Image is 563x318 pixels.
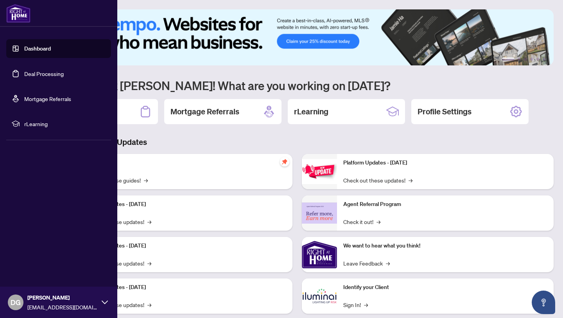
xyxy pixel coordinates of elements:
img: logo [6,4,30,23]
span: → [147,259,151,267]
img: Agent Referral Program [302,202,337,224]
img: Platform Updates - June 23, 2025 [302,159,337,184]
p: Identify your Client [343,283,547,292]
span: → [377,217,380,226]
h1: Welcome back [PERSON_NAME]! What are you working on [DATE]? [41,78,554,93]
a: Sign In!→ [343,300,368,309]
h3: Brokerage & Industry Updates [41,137,554,148]
a: Check out these updates!→ [343,176,412,184]
img: Slide 0 [41,9,554,65]
p: Agent Referral Program [343,200,547,209]
h2: Mortgage Referrals [170,106,239,117]
button: 2 [518,58,521,61]
img: Identify your Client [302,278,337,314]
a: Dashboard [24,45,51,52]
span: pushpin [280,157,289,166]
button: 5 [536,58,540,61]
a: Deal Processing [24,70,64,77]
p: Platform Updates - [DATE] [343,159,547,167]
a: Leave Feedback→ [343,259,390,267]
span: → [147,217,151,226]
button: 3 [524,58,527,61]
a: Check it out!→ [343,217,380,226]
span: → [386,259,390,267]
span: DG [11,297,21,308]
p: We want to hear what you think! [343,242,547,250]
img: We want to hear what you think! [302,237,337,272]
span: → [364,300,368,309]
p: Platform Updates - [DATE] [82,283,286,292]
button: Open asap [532,291,555,314]
p: Self-Help [82,159,286,167]
span: [PERSON_NAME] [27,293,98,302]
button: 6 [543,58,546,61]
button: 4 [530,58,533,61]
span: rLearning [24,119,106,128]
h2: rLearning [294,106,328,117]
p: Platform Updates - [DATE] [82,242,286,250]
span: → [147,300,151,309]
span: [EMAIL_ADDRESS][DOMAIN_NAME] [27,303,98,311]
a: Mortgage Referrals [24,95,71,102]
h2: Profile Settings [418,106,472,117]
span: → [144,176,148,184]
p: Platform Updates - [DATE] [82,200,286,209]
span: → [409,176,412,184]
button: 1 [502,58,515,61]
